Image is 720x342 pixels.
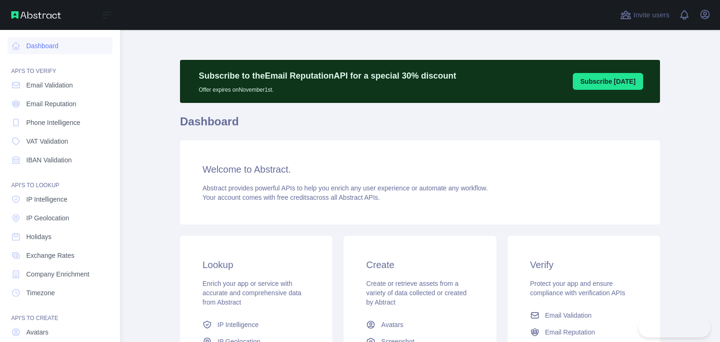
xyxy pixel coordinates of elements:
a: Email Validation [526,307,641,324]
span: Abstract provides powerful APIs to help you enrich any user experience or automate any workflow. [202,184,488,192]
div: API'S TO LOOKUP [7,170,112,189]
h3: Lookup [202,258,310,271]
a: Exchange Rates [7,247,112,264]
a: Phone Intelligence [7,114,112,131]
a: Avatars [362,316,477,333]
a: Holidays [7,228,112,245]
span: IP Intelligence [217,320,259,329]
span: Timezone [26,288,55,298]
span: Avatars [26,327,48,337]
span: IBAN Validation [26,155,72,165]
span: Your account comes with across all Abstract APIs. [202,194,380,201]
a: IP Intelligence [7,191,112,208]
h3: Create [366,258,473,271]
a: Email Reputation [7,95,112,112]
span: Avatars [381,320,403,329]
span: Phone Intelligence [26,118,80,127]
button: Invite users [618,7,671,22]
a: Avatars [7,324,112,341]
a: Dashboard [7,37,112,54]
span: Holidays [26,232,52,241]
iframe: Toggle Customer Support [638,318,711,337]
button: Subscribe [DATE] [573,73,643,90]
span: IP Intelligence [26,195,67,204]
span: Email Reputation [26,99,76,109]
span: Enrich your app or service with accurate and comprehensive data from Abstract [202,280,301,306]
span: Company Enrichment [26,269,90,279]
a: Email Validation [7,77,112,94]
span: Create or retrieve assets from a variety of data collected or created by Abtract [366,280,466,306]
h3: Verify [530,258,637,271]
span: Email Validation [545,311,592,320]
span: Invite users [633,10,669,21]
a: IP Intelligence [199,316,314,333]
span: Email Reputation [545,327,595,337]
p: Offer expires on November 1st. [199,82,456,94]
a: IP Geolocation [7,210,112,226]
h3: Welcome to Abstract. [202,163,637,176]
a: IBAN Validation [7,152,112,168]
div: API'S TO VERIFY [7,56,112,75]
span: Exchange Rates [26,251,75,260]
span: VAT Validation [26,137,68,146]
div: API'S TO CREATE [7,303,112,322]
h1: Dashboard [180,114,660,137]
span: Email Validation [26,80,73,90]
img: Abstract API [11,11,61,19]
a: Company Enrichment [7,266,112,283]
a: Timezone [7,284,112,301]
a: VAT Validation [7,133,112,150]
span: free credits [277,194,309,201]
span: Protect your app and ensure compliance with verification APIs [530,280,625,297]
a: Email Reputation [526,324,641,341]
span: IP Geolocation [26,213,69,223]
p: Subscribe to the Email Reputation API for a special 30 % discount [199,69,456,82]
